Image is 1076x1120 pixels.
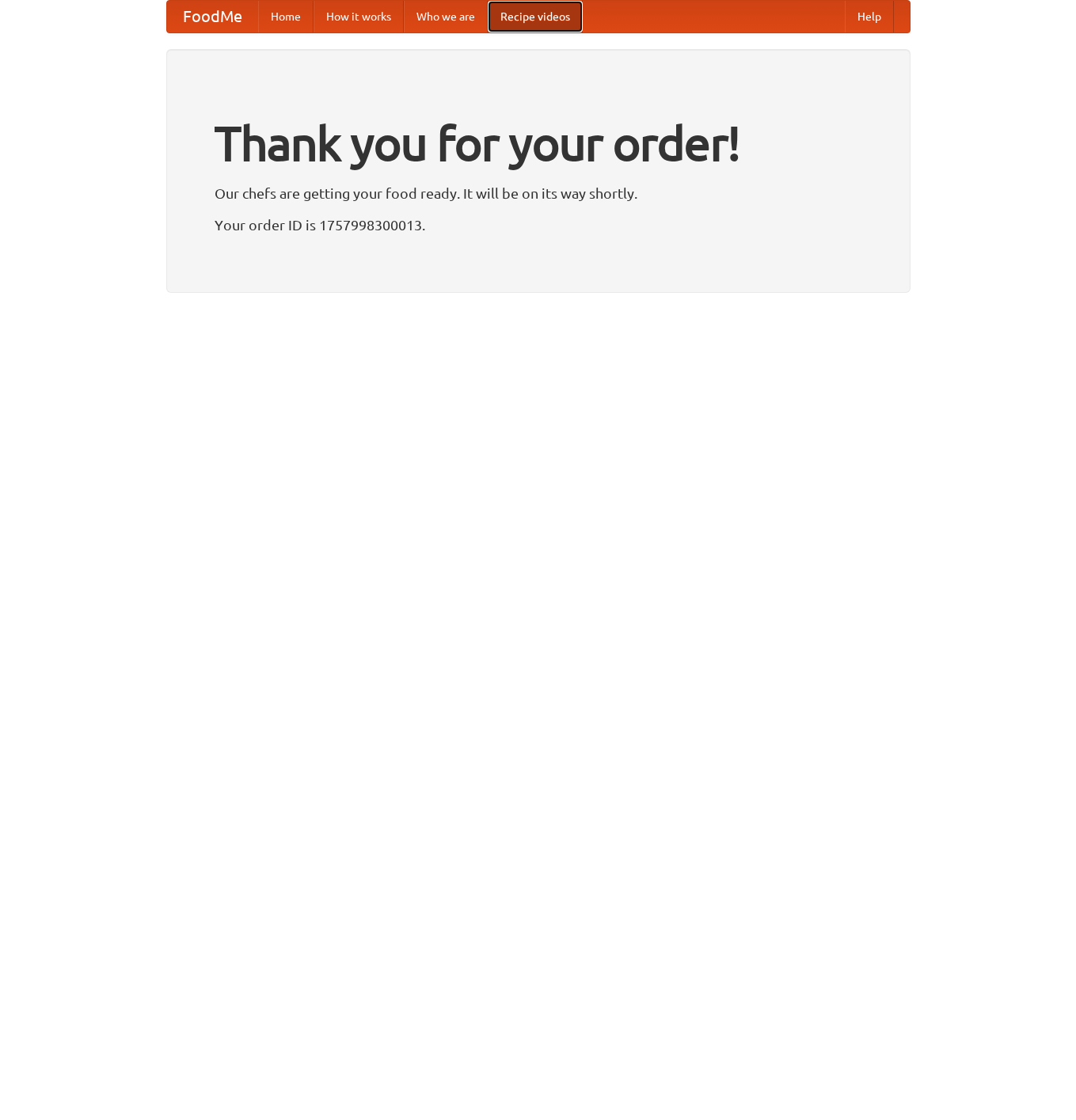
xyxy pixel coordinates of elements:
[488,1,583,32] a: Recipe videos
[167,1,258,32] a: FoodMe
[845,1,894,32] a: Help
[215,105,862,181] h1: Thank you for your order!
[215,213,862,237] p: Your order ID is 1757998300013.
[258,1,314,32] a: Home
[215,181,862,205] p: Our chefs are getting your food ready. It will be on its way shortly.
[314,1,404,32] a: How it works
[404,1,488,32] a: Who we are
